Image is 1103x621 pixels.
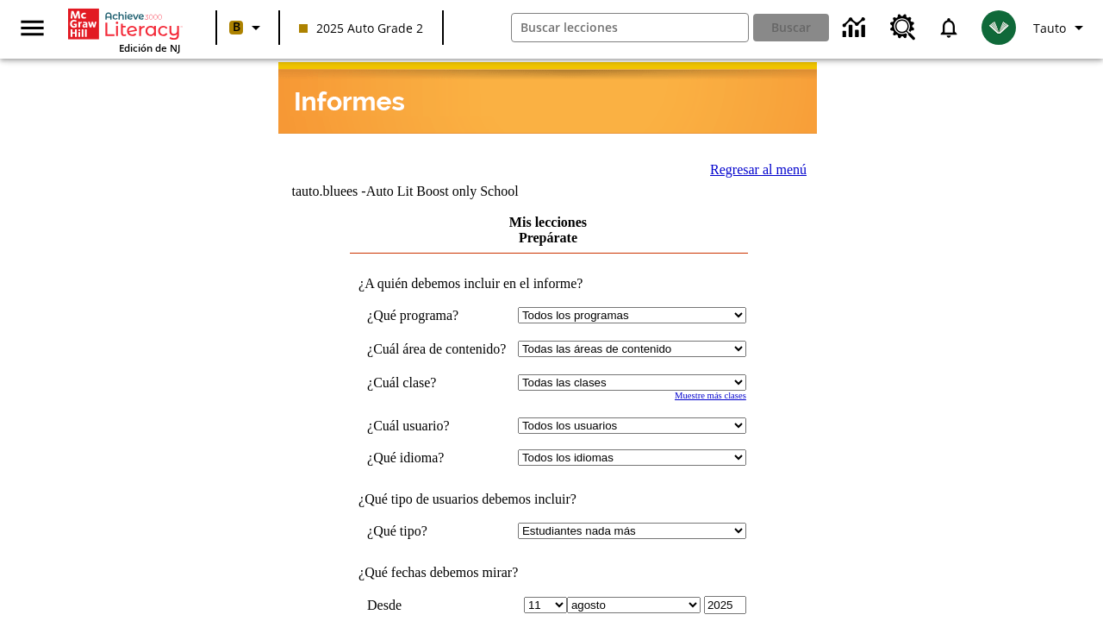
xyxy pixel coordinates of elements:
button: Boost El color de la clase es anaranjado claro. Cambiar el color de la clase. [222,12,273,43]
a: Muestre más clases [675,391,746,400]
input: Buscar campo [512,14,749,41]
td: Desde [367,596,509,614]
span: 2025 Auto Grade 2 [299,19,423,37]
span: B [233,16,240,38]
td: ¿Qué idioma? [367,449,509,466]
span: Edición de NJ [119,41,180,54]
img: header [278,62,817,134]
td: tauto.bluees - [291,184,608,199]
button: Perfil/Configuración [1026,12,1096,43]
a: Centro de información [832,4,880,52]
button: Abrir el menú lateral [7,3,58,53]
a: Notificaciones [926,5,971,50]
img: avatar image [981,10,1016,45]
nobr: ¿Cuál área de contenido? [367,342,506,356]
nobr: Auto Lit Boost only School [366,184,519,198]
td: ¿Qué tipo de usuarios debemos incluir? [350,492,746,507]
td: ¿Qué programa? [367,307,509,323]
a: Regresar al menú [710,162,807,177]
span: Tauto [1033,19,1066,37]
td: ¿Cuál usuario? [367,417,509,434]
a: Mis lecciones Prepárate [509,215,587,245]
td: ¿A quién debemos incluir en el informe? [350,276,746,292]
button: Escoja un nuevo avatar [971,5,1026,50]
td: ¿Qué fechas debemos mirar? [350,565,746,580]
td: ¿Qué tipo? [367,523,509,539]
div: Portada [68,5,180,54]
td: ¿Cuál clase? [367,374,509,391]
a: Centro de recursos, Se abrirá en una pestaña nueva. [880,4,926,51]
